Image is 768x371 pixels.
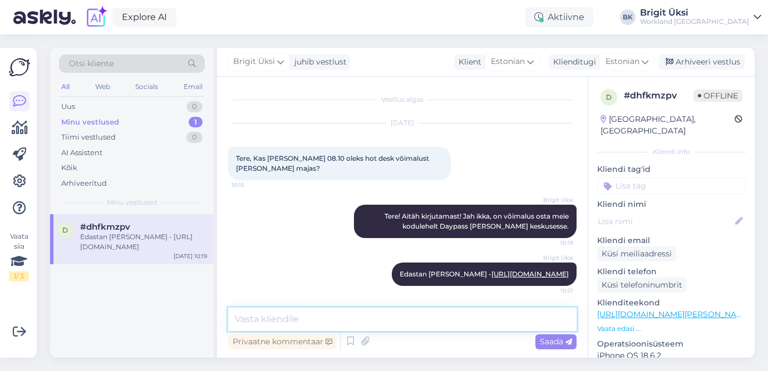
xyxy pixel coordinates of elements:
span: 10:15 [232,181,273,189]
p: Kliendi tag'id [597,164,746,175]
p: Kliendi nimi [597,199,746,210]
div: Edastan [PERSON_NAME] - [URL][DOMAIN_NAME] [80,232,207,252]
div: Email [181,80,205,94]
img: explore-ai [85,6,108,29]
div: juhib vestlust [290,56,347,68]
div: Uus [61,101,75,112]
span: Brigit Üksi [531,254,573,262]
div: # dhfkmzpv [624,89,693,102]
a: Explore AI [112,8,176,27]
span: Saada [540,337,572,347]
div: Klient [454,56,481,68]
div: All [59,80,72,94]
span: 10:19 [531,239,573,247]
a: Brigit ÜksiWorkland [GEOGRAPHIC_DATA] [640,8,761,26]
div: 0 [186,132,203,143]
span: Estonian [491,56,525,68]
div: Küsi telefoninumbrit [597,278,687,293]
span: Brigit Üksi [531,196,573,204]
div: Web [93,80,112,94]
span: Tere! Aitäh kirjutamast! Jah ikka, on võimalus osta meie kodulehelt Daypass [PERSON_NAME] keskuse... [385,212,570,230]
span: Otsi kliente [69,58,114,70]
div: Arhiveeritud [61,178,107,189]
span: Tere, Kas [PERSON_NAME] 08.10 oleks hot desk võimalust [PERSON_NAME] majas? [236,154,431,172]
div: [DATE] 10:19 [174,252,207,260]
span: 10:21 [531,286,573,295]
p: Klienditeekond [597,297,746,309]
div: Vaata siia [9,231,29,281]
a: [URL][DOMAIN_NAME] [491,270,569,278]
div: Brigit Üksi [640,8,749,17]
p: iPhone OS 18.6.2 [597,350,746,362]
p: Operatsioonisüsteem [597,338,746,350]
div: Minu vestlused [61,117,119,128]
div: Aktiivne [525,7,593,27]
span: d [606,93,612,101]
div: 0 [186,101,203,112]
div: [GEOGRAPHIC_DATA], [GEOGRAPHIC_DATA] [600,113,735,137]
div: [DATE] [228,118,577,128]
span: Offline [693,90,742,102]
p: Kliendi telefon [597,266,746,278]
div: Workland [GEOGRAPHIC_DATA] [640,17,749,26]
div: Vestlus algas [228,95,577,105]
p: Vaata edasi ... [597,324,746,334]
div: Socials [133,80,160,94]
div: Privaatne kommentaar [228,334,337,349]
div: BK [620,9,636,25]
span: Estonian [605,56,639,68]
div: Klienditugi [549,56,596,68]
div: Arhiveeri vestlus [659,55,745,70]
span: #dhfkmzpv [80,222,130,232]
div: Kliendi info [597,147,746,157]
a: [URL][DOMAIN_NAME][PERSON_NAME] [597,309,751,319]
span: d [62,226,68,234]
div: 1 / 3 [9,271,29,281]
div: AI Assistent [61,147,102,159]
div: Kõik [61,162,77,174]
input: Lisa tag [597,177,746,194]
p: Kliendi email [597,235,746,246]
input: Lisa nimi [598,215,733,227]
span: Minu vestlused [107,197,157,207]
div: 1 [189,117,203,128]
div: Küsi meiliaadressi [597,246,676,261]
span: Edastan [PERSON_NAME] - [400,270,569,278]
img: Askly Logo [9,57,30,78]
div: Tiimi vestlused [61,132,116,143]
span: Brigit Üksi [233,56,275,68]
